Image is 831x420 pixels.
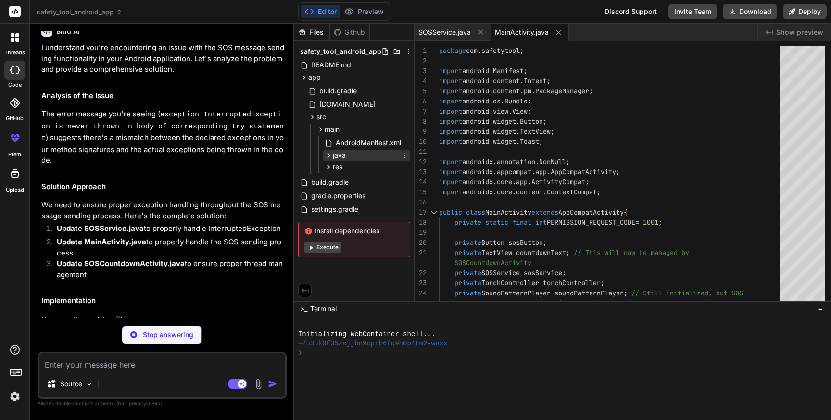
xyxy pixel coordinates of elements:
[462,157,493,166] span: androidx
[415,147,427,157] div: 11
[439,137,462,146] span: import
[454,299,612,307] span: sound won't be played on main SOS trigger
[635,218,639,227] span: =
[528,178,531,186] span: .
[415,127,427,137] div: 9
[57,224,144,233] strong: Update SOSService.java
[439,87,462,95] span: import
[462,76,489,85] span: android
[535,167,547,176] span: app
[462,127,489,136] span: android
[415,207,427,217] div: 17
[531,178,585,186] span: ActivityCompat
[481,279,601,287] span: TorchController torchController
[49,258,285,280] li: to ensure proper thread management
[6,186,24,194] label: Upload
[439,178,462,186] span: import
[466,46,478,55] span: com
[415,56,427,66] div: 2
[308,73,321,82] span: app
[415,157,427,167] div: 12
[415,106,427,116] div: 7
[493,87,520,95] span: content
[783,4,827,19] button: Deploy
[415,86,427,96] div: 5
[304,242,341,253] button: Execute
[41,295,285,306] h2: Implementation
[85,380,93,388] img: Pick Models
[497,178,512,186] span: core
[462,87,489,95] span: android
[547,188,597,196] span: ContextCompat
[300,47,381,56] span: safety_tool_android_app
[8,151,21,159] label: prem
[41,42,285,75] p: I understand you're encountering an issue with the SOS message sending functionality in your Andr...
[481,268,562,277] span: SOSService sosService
[57,237,146,246] strong: Update MainActivity.java
[415,228,427,238] div: 19
[512,107,528,115] span: View
[504,97,528,105] span: Bundle
[489,127,493,136] span: .
[520,76,524,85] span: .
[531,208,558,216] span: extends
[493,76,520,85] span: content
[589,87,593,95] span: ;
[330,27,369,37] div: Github
[462,117,489,126] span: android
[493,188,497,196] span: .
[415,187,427,197] div: 15
[776,27,823,37] span: Show preview
[658,218,662,227] span: ;
[539,137,543,146] span: ;
[454,289,481,297] span: private
[562,268,566,277] span: ;
[539,157,566,166] span: NonNull
[528,97,531,105] span: ;
[512,188,516,196] span: .
[418,27,471,37] span: SOSService.java
[439,188,462,196] span: import
[439,66,462,75] span: import
[333,151,346,160] span: java
[310,59,352,71] span: README.md
[318,99,377,110] span: [DOMAIN_NAME]
[462,137,489,146] span: android
[535,218,547,227] span: int
[547,76,551,85] span: ;
[298,339,448,348] span: ~/u3uk0f35zsjjbn9cprh6fq9h0p4tm2-wnxx
[415,238,427,248] div: 20
[415,137,427,147] div: 10
[543,188,547,196] span: .
[454,238,481,247] span: private
[462,167,493,176] span: androidx
[415,197,427,207] div: 16
[566,248,570,257] span: ;
[310,304,337,314] span: Terminal
[415,46,427,56] div: 1
[318,85,358,97] span: build.gradle
[415,66,427,76] div: 3
[415,278,427,288] div: 23
[49,237,285,258] li: to properly handle the SOS sending process
[143,330,193,340] p: Stop answering
[38,399,287,408] p: Always double-check its answers. Your in Bind
[547,167,551,176] span: .
[497,167,531,176] span: appcompat
[454,268,481,277] span: private
[816,301,825,317] button: −
[508,107,512,115] span: .
[298,348,302,357] span: ❯
[516,188,543,196] span: content
[597,188,601,196] span: ;
[415,76,427,86] div: 4
[489,76,493,85] span: .
[439,127,462,136] span: import
[415,248,427,258] div: 21
[531,87,535,95] span: .
[415,288,427,298] div: 24
[512,178,516,186] span: .
[454,279,481,287] span: private
[481,248,566,257] span: TextView countdownText
[41,109,285,166] p: The error message you're seeing ( ) suggests there's a mismatch between the declared exceptions i...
